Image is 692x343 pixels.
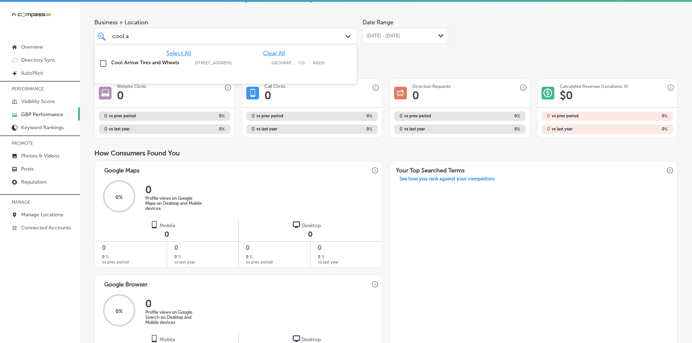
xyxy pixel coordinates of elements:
h2: 0 [312,114,372,119]
h2: 0 [607,114,668,119]
h1: 0 [117,89,124,102]
span: % [320,254,324,260]
span: 0 [246,244,303,252]
span: 0 [308,230,312,238]
label: Date Range [363,19,393,26]
span: vs last year [404,127,425,131]
h2: 0 [165,114,225,119]
p: Reputation [21,179,46,185]
span: [DATE] - [DATE] [367,33,400,39]
label: Cool Arrow Tires and Wheels [111,60,188,66]
h3: Call Clicks [264,84,285,89]
h3: Google Browser [98,275,153,290]
span: vs prev period [256,114,283,118]
span: Business + Location [94,19,357,26]
span: % [222,114,225,119]
span: 0 [174,244,231,252]
h2: 0 [102,254,109,260]
span: Mobile [159,336,175,343]
img: logo [293,221,300,228]
p: GBP Performance [21,111,63,118]
span: vs prev period [552,114,579,118]
p: Keyword Rankings [21,124,64,131]
span: Clear All [263,50,285,57]
h2: 0 [400,113,402,119]
h2: 0 [547,113,550,119]
span: vs prev period [109,114,136,118]
span: % [222,127,225,132]
span: Mobile [159,222,175,229]
span: vs last year [256,127,277,131]
h2: 0 [145,184,203,196]
h2: 0 [460,127,520,132]
label: 161 S Federal Blvd; [195,61,268,65]
h1: 0 [264,89,271,102]
span: 0 [165,230,169,238]
h2: 0 [145,298,203,310]
span: % [664,114,668,119]
h2: 0 [547,126,550,132]
span: vs prev period [246,260,273,264]
h2: 0 [174,254,181,260]
h1: 0 [412,89,419,102]
span: % [248,254,252,260]
span: % [517,127,520,132]
h1: $ 0 [560,89,573,102]
p: Overview [21,44,43,50]
span: vs last year [109,127,130,131]
img: logo [293,335,300,342]
p: Directory Sync [21,57,56,63]
h2: 0 [246,254,252,260]
p: Profile views on Google Search on Desktop and Mobile devices [145,310,203,325]
img: logo [151,221,158,228]
h2: 0 [460,114,520,119]
span: 0 [318,244,375,252]
p: AutoPilot [21,70,43,76]
span: 0 [102,244,159,252]
p: Photos & Videos [21,153,60,159]
h2: 0 [104,113,107,119]
span: % [369,114,372,119]
a: See how you rank against your competitors [394,176,501,184]
p: Posts [21,166,33,172]
span: % [369,127,372,132]
span: vs last year [552,127,572,131]
span: % [177,254,181,260]
h2: 0 [252,113,255,119]
h2: 0 [312,127,372,132]
img: 660ab0bf-5cc7-4cb8-ba1c-48b5ae0f18e60NCTV_CLogo_TV_Black_-500x88.png [12,11,52,18]
label: Denver [271,61,295,65]
h2: 0 [104,126,107,132]
h2: 0 [400,126,402,132]
h2: 0 [252,126,255,132]
h3: Google Maps [98,161,145,176]
span: Desktop [302,222,321,229]
span: % [105,254,109,260]
h3: Website Clicks [117,84,146,89]
p: Profile views on Google Maps on Desktop and Mobile devices. [145,196,203,211]
p: Visibility Score [21,98,55,105]
h3: Your Top Searched Terms [390,161,470,176]
p: Connected Accounts [21,225,71,231]
span: % [664,127,668,132]
img: logo [151,335,158,342]
label: CO [299,61,309,65]
span: % [517,114,520,119]
span: vs last year [318,260,339,264]
h2: 0 [318,254,324,260]
h2: 0 [607,127,668,132]
span: How Consumers Found You [94,149,180,157]
span: vs prev period [404,114,431,118]
p: Manage Locations [21,212,63,218]
span: vs prev period [102,260,129,264]
span: vs last year [174,260,195,264]
span: 0 % [116,308,123,314]
span: Desktop [302,336,321,343]
label: 80219 [313,61,325,65]
span: Select All [166,50,191,57]
h2: 0 [165,127,225,132]
h3: Calculated Revenue (Locations: 0) [560,84,628,89]
span: 0 % [116,194,123,200]
h3: Direction Requests [412,84,450,89]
